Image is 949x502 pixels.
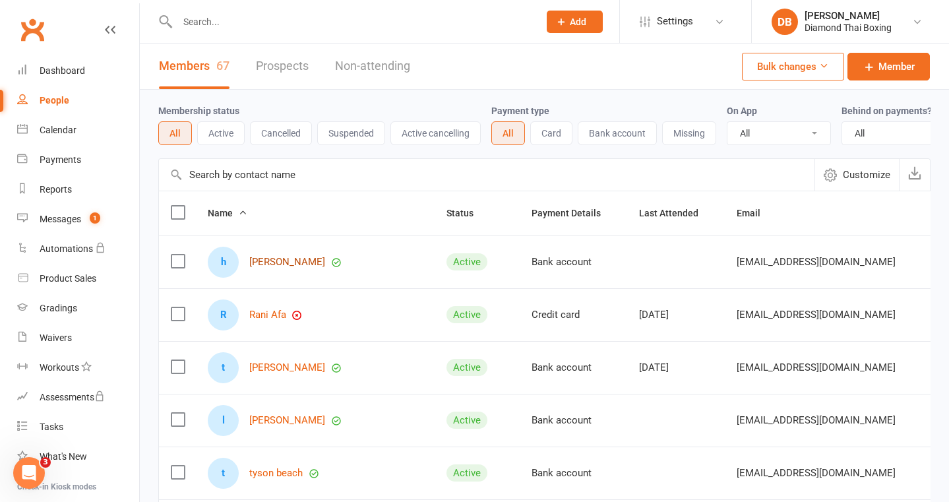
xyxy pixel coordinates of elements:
[158,121,192,145] button: All
[40,451,87,462] div: What's New
[208,405,239,436] div: logan
[532,257,615,268] div: Bank account
[40,273,96,284] div: Product Sales
[814,159,899,191] button: Customize
[727,106,757,116] label: On App
[639,362,713,373] div: [DATE]
[446,205,488,221] button: Status
[249,362,325,373] a: [PERSON_NAME]
[40,362,79,373] div: Workouts
[17,323,139,353] a: Waivers
[208,299,239,330] div: Rani
[208,458,239,489] div: tyson
[17,264,139,294] a: Product Sales
[159,159,814,191] input: Search by contact name
[17,115,139,145] a: Calendar
[90,212,100,224] span: 1
[446,464,487,482] div: Active
[532,208,615,218] span: Payment Details
[40,154,81,165] div: Payments
[446,253,487,270] div: Active
[446,306,487,323] div: Active
[532,468,615,479] div: Bank account
[491,121,525,145] button: All
[40,184,72,195] div: Reports
[40,95,69,106] div: People
[17,442,139,472] a: What's New
[40,332,72,343] div: Waivers
[17,204,139,234] a: Messages 1
[532,309,615,321] div: Credit card
[530,121,572,145] button: Card
[40,457,51,468] span: 3
[158,106,239,116] label: Membership status
[335,44,410,89] a: Non-attending
[547,11,603,33] button: Add
[17,56,139,86] a: Dashboard
[737,355,896,380] span: [EMAIL_ADDRESS][DOMAIN_NAME]
[532,362,615,373] div: Bank account
[639,309,713,321] div: [DATE]
[16,13,49,46] a: Clubworx
[639,205,713,221] button: Last Attended
[197,121,245,145] button: Active
[17,353,139,383] a: Workouts
[159,44,230,89] a: Members67
[249,257,325,268] a: [PERSON_NAME]
[657,7,693,36] span: Settings
[639,208,713,218] span: Last Attended
[208,205,247,221] button: Name
[737,460,896,486] span: [EMAIL_ADDRESS][DOMAIN_NAME]
[17,145,139,175] a: Payments
[772,9,798,35] div: DB
[878,59,915,75] span: Member
[40,243,93,254] div: Automations
[40,303,77,313] div: Gradings
[737,302,896,327] span: [EMAIL_ADDRESS][DOMAIN_NAME]
[250,121,312,145] button: Cancelled
[249,309,286,321] a: Rani Afa
[173,13,530,31] input: Search...
[532,415,615,426] div: Bank account
[17,294,139,323] a: Gradings
[662,121,716,145] button: Missing
[216,59,230,73] div: 67
[249,415,325,426] a: [PERSON_NAME]
[208,247,239,278] div: hayden
[805,10,892,22] div: [PERSON_NAME]
[40,214,81,224] div: Messages
[208,208,247,218] span: Name
[578,121,657,145] button: Bank account
[491,106,549,116] label: Payment type
[737,249,896,274] span: [EMAIL_ADDRESS][DOMAIN_NAME]
[737,408,896,433] span: [EMAIL_ADDRESS][DOMAIN_NAME]
[843,167,890,183] span: Customize
[847,53,930,80] a: Member
[570,16,586,27] span: Add
[40,392,105,402] div: Assessments
[317,121,385,145] button: Suspended
[737,205,775,221] button: Email
[208,352,239,383] div: tim
[446,208,488,218] span: Status
[842,106,932,116] label: Behind on payments?
[532,205,615,221] button: Payment Details
[17,234,139,264] a: Automations
[256,44,309,89] a: Prospects
[742,53,844,80] button: Bulk changes
[805,22,892,34] div: Diamond Thai Boxing
[17,175,139,204] a: Reports
[17,412,139,442] a: Tasks
[249,468,303,479] a: tyson beach
[390,121,481,145] button: Active cancelling
[737,208,775,218] span: Email
[13,457,45,489] iframe: Intercom live chat
[17,383,139,412] a: Assessments
[40,125,77,135] div: Calendar
[40,422,63,432] div: Tasks
[446,412,487,429] div: Active
[40,65,85,76] div: Dashboard
[17,86,139,115] a: People
[446,359,487,376] div: Active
